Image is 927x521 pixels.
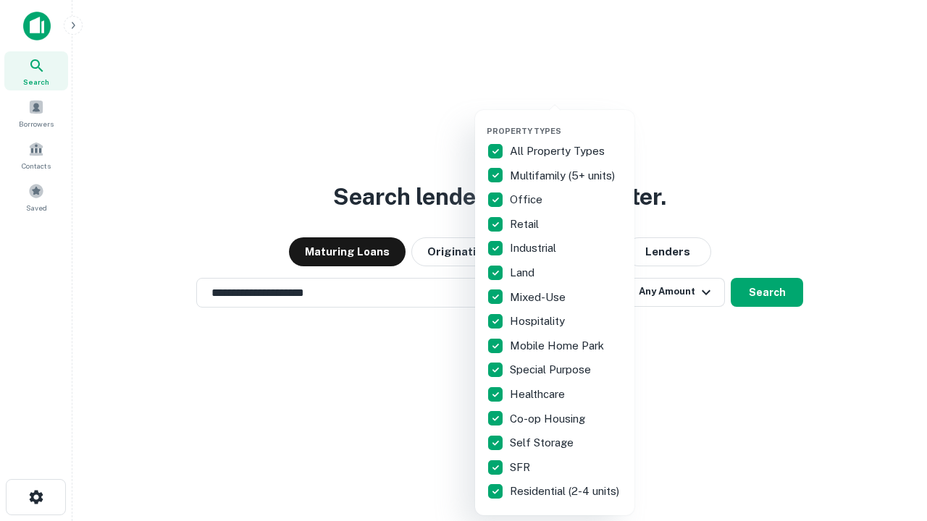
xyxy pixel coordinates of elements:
p: Office [510,191,545,208]
p: Land [510,264,537,281]
p: Special Purpose [510,361,594,378]
p: Mixed-Use [510,289,569,306]
p: Industrial [510,240,559,257]
p: Hospitality [510,313,568,330]
span: Property Types [487,127,561,135]
p: Residential (2-4 units) [510,483,622,500]
iframe: Chat Widget [855,405,927,475]
p: Co-op Housing [510,410,588,428]
p: Healthcare [510,386,568,403]
p: All Property Types [510,143,608,160]
p: Retail [510,216,542,233]
p: SFR [510,459,533,476]
p: Multifamily (5+ units) [510,167,618,185]
p: Mobile Home Park [510,337,607,355]
p: Self Storage [510,434,576,452]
